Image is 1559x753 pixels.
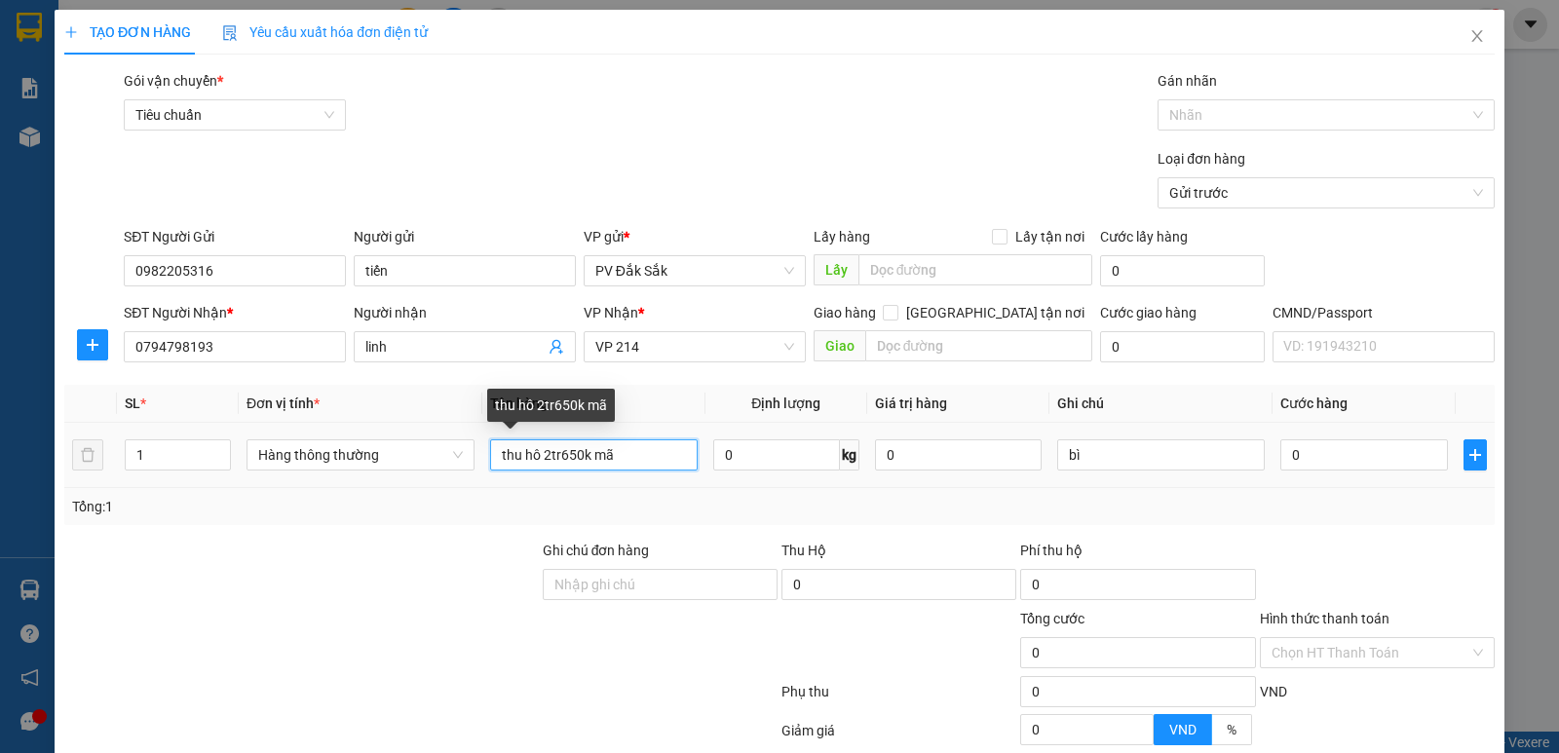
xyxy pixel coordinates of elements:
img: icon [222,25,238,41]
div: VP gửi [584,226,806,247]
div: thu hô 2tr650k mã [487,389,615,422]
span: plus [1464,447,1486,463]
input: 0 [875,439,1042,471]
label: Cước lấy hàng [1100,229,1188,245]
span: VND [1260,684,1287,699]
span: Giao hàng [814,305,876,320]
div: Người gửi [354,226,576,247]
span: Yêu cầu xuất hóa đơn điện tử [222,24,428,40]
div: CMND/Passport [1273,302,1495,323]
span: Giao [814,330,865,361]
span: Thu Hộ [781,543,826,558]
th: Ghi chú [1049,385,1273,423]
input: VD: Bàn, Ghế [490,439,698,471]
div: Người nhận [354,302,576,323]
span: % [1227,722,1236,737]
span: Gói vận chuyển [124,73,223,89]
span: Lấy [814,254,858,285]
span: VP Nhận [584,305,638,320]
label: Cước giao hàng [1100,305,1197,320]
button: delete [72,439,103,471]
span: kg [840,439,859,471]
div: Phí thu hộ [1020,540,1255,569]
label: Ghi chú đơn hàng [543,543,650,558]
span: VND [1169,722,1197,737]
div: SĐT Người Gửi [124,226,346,247]
input: Ghi chú đơn hàng [543,569,778,600]
span: close [1469,28,1485,44]
input: Cước giao hàng [1100,331,1265,362]
span: VP 214 [595,332,794,361]
input: Cước lấy hàng [1100,255,1265,286]
input: Dọc đường [865,330,1093,361]
div: SĐT Người Nhận [124,302,346,323]
button: Close [1450,10,1504,64]
input: Dọc đường [858,254,1093,285]
span: Hàng thông thường [258,440,463,470]
button: plus [77,329,108,360]
div: Phụ thu [779,681,1018,715]
span: Định lượng [751,395,820,411]
button: plus [1464,439,1487,471]
label: Loại đơn hàng [1158,151,1245,167]
span: Cước hàng [1280,395,1348,411]
span: Đơn vị tính [247,395,320,411]
span: Gửi trước [1169,178,1483,207]
span: Lấy hàng [814,229,870,245]
span: TẠO ĐƠN HÀNG [64,24,191,40]
input: Ghi Chú [1057,439,1265,471]
span: PV Đắk Sắk [595,256,794,285]
span: Tiêu chuẩn [135,100,334,130]
span: Giá trị hàng [875,395,947,411]
span: user-add [549,339,564,355]
span: Tổng cước [1020,611,1084,626]
div: Tổng: 1 [72,496,603,517]
span: plus [64,25,78,39]
span: plus [78,337,107,353]
label: Gán nhãn [1158,73,1217,89]
span: [GEOGRAPHIC_DATA] tận nơi [898,302,1092,323]
span: Lấy tận nơi [1008,226,1092,247]
span: SL [125,395,140,411]
label: Hình thức thanh toán [1260,611,1389,626]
